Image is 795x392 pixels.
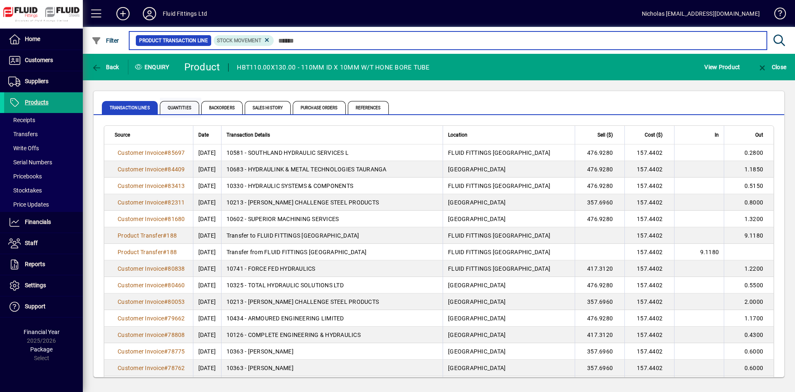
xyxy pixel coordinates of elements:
[293,101,346,114] span: Purchase Orders
[164,298,168,305] span: #
[168,183,185,189] span: 83413
[118,332,164,338] span: Customer Invoice
[744,149,764,156] span: 0.2800
[115,148,188,157] a: Customer Invoice#85697
[221,244,443,260] td: Transfer from FLUID FITTINGS [GEOGRAPHIC_DATA]
[4,169,83,183] a: Pricebooks
[221,310,443,327] td: 10434 - ARMOURED ENGINEERING LIMITED
[118,315,164,322] span: Customer Invoice
[115,214,188,224] a: Customer Invoice#81680
[4,197,83,212] a: Price Updates
[118,183,164,189] span: Customer Invoice
[193,161,221,178] td: [DATE]
[575,260,624,277] td: 417.3120
[221,360,443,376] td: 10363 - [PERSON_NAME]
[118,265,164,272] span: Customer Invoice
[30,346,53,353] span: Package
[237,61,429,74] div: HBT110.00X130.00 - 110MM ID X 10MM W/T HONE BORE TUBE
[575,211,624,227] td: 476.9280
[193,360,221,376] td: [DATE]
[164,315,168,322] span: #
[164,199,168,206] span: #
[624,260,674,277] td: 157.4402
[115,330,188,339] a: Customer Invoice#78808
[164,282,168,289] span: #
[198,130,216,139] div: Date
[624,244,674,260] td: 157.4402
[166,232,177,239] span: 188
[24,329,60,335] span: Financial Year
[168,365,185,371] span: 78762
[575,178,624,194] td: 476.9280
[25,240,38,246] span: Staff
[757,64,786,70] span: Close
[115,165,188,174] a: Customer Invoice#84409
[221,277,443,293] td: 10325 - TOTAL HYDRAULIC SOLUTIONS LTD
[8,187,42,194] span: Stocktakes
[198,130,209,139] span: Date
[448,199,506,206] span: [GEOGRAPHIC_DATA]
[168,282,185,289] span: 80460
[624,161,674,178] td: 157.4402
[164,348,168,355] span: #
[193,343,221,360] td: [DATE]
[700,249,719,255] span: 9.1180
[749,60,795,75] app-page-header-button: Close enquiry
[118,365,164,371] span: Customer Invoice
[193,211,221,227] td: [DATE]
[715,130,719,139] span: In
[164,166,168,173] span: #
[118,348,164,355] span: Customer Invoice
[744,216,764,222] span: 1.3200
[110,6,136,21] button: Add
[575,277,624,293] td: 476.9280
[448,216,506,222] span: [GEOGRAPHIC_DATA]
[221,178,443,194] td: 10330 - HYDRAULIC SYSTEMS & COMPONENTS
[83,60,128,75] app-page-header-button: Back
[115,264,188,273] a: Customer Invoice#80838
[115,198,188,207] a: Customer Invoice#82311
[221,227,443,244] td: Transfer to FLUID FITTINGS [GEOGRAPHIC_DATA]
[128,60,178,74] div: Enquiry
[164,149,168,156] span: #
[8,159,52,166] span: Serial Numbers
[744,265,764,272] span: 1.2200
[4,29,83,50] a: Home
[226,130,270,139] span: Transaction Details
[8,131,38,137] span: Transfers
[448,298,506,305] span: [GEOGRAPHIC_DATA]
[115,130,188,139] div: Source
[163,232,166,239] span: #
[704,60,740,74] span: View Product
[25,99,48,106] span: Products
[575,194,624,211] td: 357.6960
[642,7,760,20] div: Nicholas [EMAIL_ADDRESS][DOMAIN_NAME]
[575,144,624,161] td: 476.9280
[160,101,199,114] span: Quantities
[221,144,443,161] td: 10581 - SOUTHLAND HYDRAULIC SERVICES L
[115,181,188,190] a: Customer Invoice#83413
[193,144,221,161] td: [DATE]
[168,166,185,173] span: 84409
[768,2,785,29] a: Knowledge Base
[115,248,180,257] a: Product Transfer#188
[118,249,163,255] span: Product Transfer
[92,64,119,70] span: Back
[168,298,185,305] span: 80053
[8,173,42,180] span: Pricebooks
[25,36,40,42] span: Home
[448,282,506,289] span: [GEOGRAPHIC_DATA]
[448,365,506,371] span: [GEOGRAPHIC_DATA]
[25,78,48,84] span: Suppliers
[25,57,53,63] span: Customers
[597,130,613,139] span: Sell ($)
[624,327,674,343] td: 157.4402
[448,232,550,239] span: FLUID FITTINGS [GEOGRAPHIC_DATA]
[624,178,674,194] td: 157.4402
[702,60,742,75] button: View Product
[575,293,624,310] td: 357.6960
[164,265,168,272] span: #
[624,360,674,376] td: 157.4402
[624,293,674,310] td: 157.4402
[89,33,121,48] button: Filter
